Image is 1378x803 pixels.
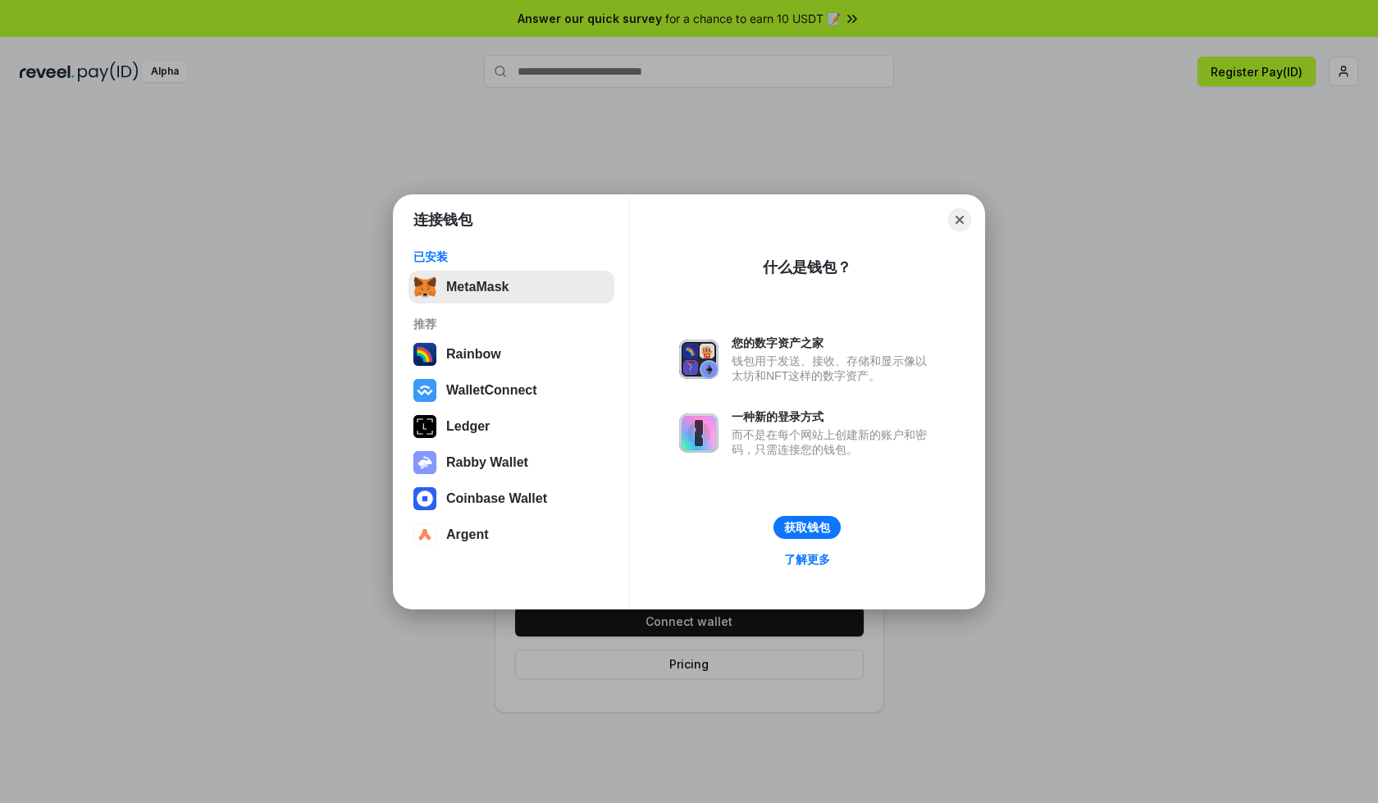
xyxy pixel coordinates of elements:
[948,208,971,231] button: Close
[413,249,609,264] div: 已安装
[408,410,614,443] button: Ledger
[446,455,528,470] div: Rabby Wallet
[446,527,489,542] div: Argent
[732,354,935,383] div: 钱包用于发送、接收、存储和显示像以太坊和NFT这样的数字资产。
[408,482,614,515] button: Coinbase Wallet
[732,335,935,350] div: 您的数字资产之家
[446,419,490,434] div: Ledger
[408,271,614,303] button: MetaMask
[413,379,436,402] img: svg+xml,%3Csvg%20width%3D%2228%22%20height%3D%2228%22%20viewBox%3D%220%200%2028%2028%22%20fill%3D...
[679,413,719,453] img: svg+xml,%3Csvg%20xmlns%3D%22http%3A%2F%2Fwww.w3.org%2F2000%2Fsvg%22%20fill%3D%22none%22%20viewBox...
[413,415,436,438] img: svg+xml,%3Csvg%20xmlns%3D%22http%3A%2F%2Fwww.w3.org%2F2000%2Fsvg%22%20width%3D%2228%22%20height%3...
[446,280,509,294] div: MetaMask
[408,374,614,407] button: WalletConnect
[408,518,614,551] button: Argent
[732,427,935,457] div: 而不是在每个网站上创建新的账户和密码，只需连接您的钱包。
[784,552,830,567] div: 了解更多
[446,383,537,398] div: WalletConnect
[413,210,472,230] h1: 连接钱包
[413,523,436,546] img: svg+xml,%3Csvg%20width%3D%2228%22%20height%3D%2228%22%20viewBox%3D%220%200%2028%2028%22%20fill%3D...
[774,549,840,570] a: 了解更多
[679,340,719,379] img: svg+xml,%3Csvg%20xmlns%3D%22http%3A%2F%2Fwww.w3.org%2F2000%2Fsvg%22%20fill%3D%22none%22%20viewBox...
[413,317,609,331] div: 推荐
[446,347,501,362] div: Rainbow
[763,258,851,277] div: 什么是钱包？
[413,343,436,366] img: svg+xml,%3Csvg%20width%3D%22120%22%20height%3D%22120%22%20viewBox%3D%220%200%20120%20120%22%20fil...
[413,451,436,474] img: svg+xml,%3Csvg%20xmlns%3D%22http%3A%2F%2Fwww.w3.org%2F2000%2Fsvg%22%20fill%3D%22none%22%20viewBox...
[413,276,436,299] img: svg+xml,%3Csvg%20fill%3D%22none%22%20height%3D%2233%22%20viewBox%3D%220%200%2035%2033%22%20width%...
[784,520,830,535] div: 获取钱包
[408,446,614,479] button: Rabby Wallet
[773,516,841,539] button: 获取钱包
[732,409,935,424] div: 一种新的登录方式
[408,338,614,371] button: Rainbow
[413,487,436,510] img: svg+xml,%3Csvg%20width%3D%2228%22%20height%3D%2228%22%20viewBox%3D%220%200%2028%2028%22%20fill%3D...
[446,491,547,506] div: Coinbase Wallet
